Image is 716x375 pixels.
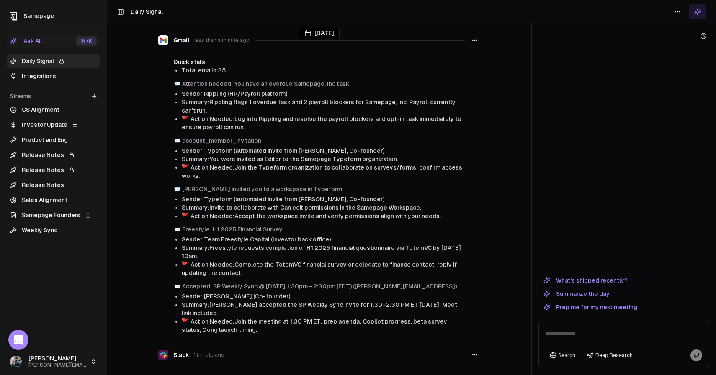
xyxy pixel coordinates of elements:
span: 1 minute ago [194,352,224,358]
span: flag [182,116,189,122]
span: envelope [173,226,180,233]
span: [PERSON_NAME] [28,355,87,362]
a: Weekly Sync [7,223,100,237]
span: envelope [173,186,180,193]
li: Summary: Freestyle requests completion of H1 2025 financial questionnaire via TotemVC by [DATE] 1... [182,244,465,260]
span: Samepage [23,13,54,19]
li: Action Needed: Complete the TotemVC financial survey or delegate to finance contact; reply if upd... [182,260,465,277]
img: Slack [158,350,168,360]
div: [DATE] [299,27,340,39]
div: Ask AI... [10,37,44,45]
button: Prep me for my next meeting [538,302,642,312]
div: Open Intercom Messenger [8,330,28,350]
button: Ask AI...⌘+K [7,34,100,48]
div: ⌘ +K [76,36,97,46]
li: Sender: Typeform (automated invite from [PERSON_NAME], Co-founder) [182,195,465,203]
button: Summarize the day [538,289,615,299]
span: envelope [173,283,180,290]
img: 1695405595226.jpeg [10,356,22,367]
a: Sales Alignment [7,193,100,207]
button: [PERSON_NAME][PERSON_NAME][EMAIL_ADDRESS] [7,352,100,372]
span: envelope [173,137,180,144]
button: Search [546,349,579,361]
li: Sender: Typeform (automated invite from [PERSON_NAME], Co-founder) [182,146,465,155]
a: Attention needed: You have an overdue Samepage, Inc task [182,80,349,87]
span: flag [182,164,189,171]
a: Investor Update [7,118,100,131]
li: Sender: Rippling (HR/Payroll platform) [182,90,465,98]
li: Summary: [PERSON_NAME] accepted the SP Weekly Sync invite for 1:30–2:30 PM ET [DATE]; Meet link i... [182,301,465,317]
span: [PERSON_NAME][EMAIL_ADDRESS] [28,362,87,368]
li: Sender: [PERSON_NAME] (Co-founder) [182,292,465,301]
li: Action Needed: Join the meeting at 1:30 PM ET; prep agenda: Copilot progress, beta survey status,... [182,317,465,334]
a: Product and Eng [7,133,100,146]
a: Release Notes [7,163,100,177]
li: Summary: Rippling flags 1 overdue task and 2 payroll blockers for Samepage, Inc. Payroll currentl... [182,98,465,115]
li: Action Needed: Join the Typeform organization to collaborate on surveys/forms; confirm access works. [182,163,465,180]
span: flag [182,261,189,268]
li: Total emails: 35 [182,66,465,74]
a: Freestyle: H1 2025 Financial Survey [182,226,283,233]
button: What's shipped recently? [538,275,633,285]
a: [PERSON_NAME] invited you to a workspace in Typeform [182,186,342,193]
a: Release Notes [7,148,100,162]
div: Quick stats: [173,58,465,66]
a: Daily Signal [7,54,100,68]
a: Release Notes [7,178,100,192]
div: Streams [7,90,100,103]
a: account_member_invitation [182,137,261,144]
span: flag [182,318,189,325]
li: Action Needed: Log into Rippling and resolve the payroll blockers and opt-in task immediately to ... [182,115,465,131]
span: Slack [173,351,189,359]
a: Accepted: SP Weekly Sync @ [DATE] 1:30pm - 2:30pm (EDT) ([PERSON_NAME][EMAIL_ADDRESS]) [182,283,457,290]
li: Summary: Invite to collaborate with Can edit permissions in the Samepage Workspace. [182,203,465,212]
a: Integrations [7,69,100,83]
li: Action Needed: Accept the workspace invite and verify permissions align with your needs. [182,212,465,220]
span: envelope [173,80,180,87]
span: flag [182,213,189,219]
button: Deep Research [583,349,637,361]
a: CS Alignment [7,103,100,116]
a: Samepage Founders [7,208,100,222]
li: Summary: You were invited as Editor to the Samepage Typeform organization. [182,155,465,163]
li: Sender: Team Freestyle Capital (Investor back office) [182,235,465,244]
h1: Daily Signal [131,8,163,16]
